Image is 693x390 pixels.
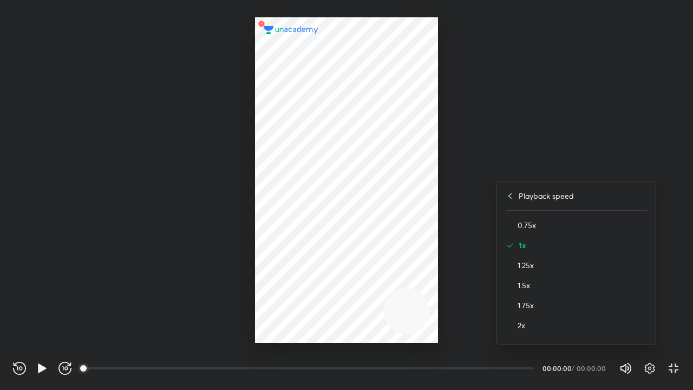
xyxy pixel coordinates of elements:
[518,219,647,231] h4: 0.75x
[506,241,514,250] img: activeRate.6640ab9b.svg
[518,279,647,291] h4: 1.5x
[519,239,647,251] h4: 1x
[518,259,647,271] h4: 1.25x
[519,190,574,201] h4: Playback speed
[518,320,647,331] h4: 2x
[518,300,647,311] h4: 1.75x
